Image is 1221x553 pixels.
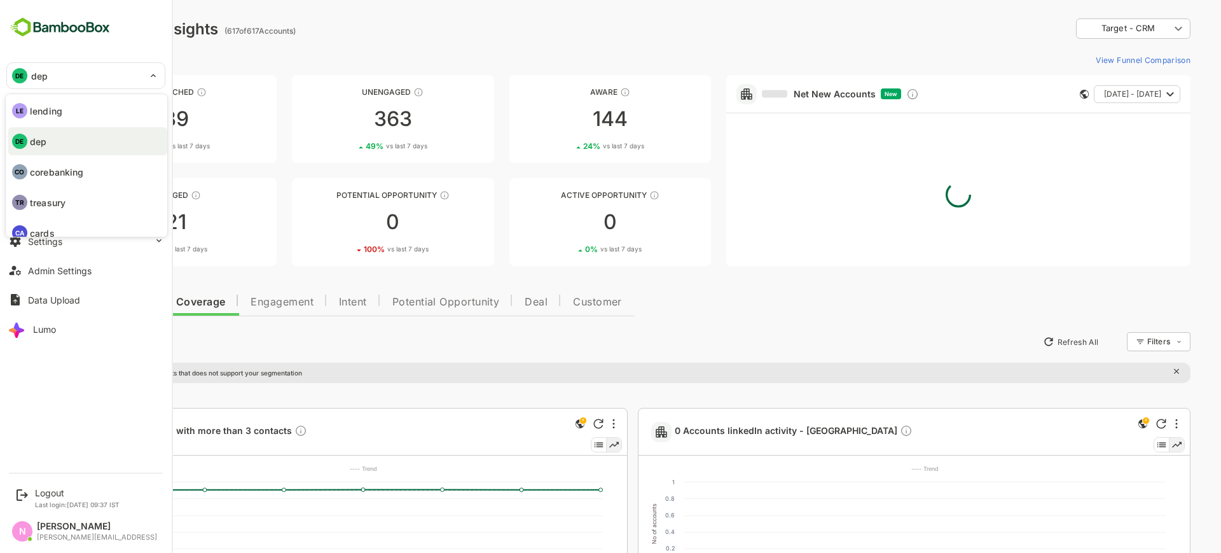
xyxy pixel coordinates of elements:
[628,479,630,486] text: 1
[465,87,666,97] div: Aware
[1112,419,1122,429] div: Refresh
[250,424,263,439] div: Description not present
[528,416,543,433] div: This is a global insight. Segment selection is not applicable for this view
[605,190,615,200] div: These accounts have open opportunities which might be at any of the Sales Stages
[31,190,232,200] div: Engaged
[31,75,232,163] a: UnreachedThese accounts have not been engaged with for a defined time period8962%vs last 7 days
[30,227,55,240] p: cards
[319,244,384,254] div: 100 %
[480,297,503,307] span: Deal
[247,75,449,163] a: UnengagedThese accounts have not shown enough engagement and need nurturing36349%vs last 7 days
[855,424,868,439] div: Description not present
[862,88,874,101] div: Discover new ICP-fit accounts showing engagement — via intent surges, anonymous website visits, L...
[621,545,630,552] text: 0.2
[180,26,251,36] ag: ( 617 of 617 Accounts)
[12,195,27,210] div: TR
[465,109,666,129] div: 144
[621,512,630,519] text: 0.6
[1040,23,1126,34] div: Target - CRM
[59,528,69,535] text: 200
[31,330,123,353] button: New Insights
[369,87,379,97] div: These accounts have not shown enough engagement and need nurturing
[247,212,449,232] div: 0
[43,503,50,544] text: No of accounts
[30,165,83,179] p: corebanking
[107,244,163,254] div: 5 %
[294,297,322,307] span: Intent
[576,87,586,97] div: These accounts have just entered the buying cycle and need further nurturing
[121,244,163,254] span: vs last 7 days
[12,225,27,241] div: CA
[12,164,27,179] div: CO
[568,419,570,429] div: More
[717,88,831,100] a: Net New Accounts
[1131,419,1133,429] div: More
[556,244,597,254] span: vs last 7 days
[67,424,263,439] span: 454 Accounts with more than 3 contacts
[30,135,46,148] p: dep
[59,545,69,552] text: 100
[305,465,333,472] text: ---- Trend
[58,495,69,502] text: 400
[528,297,577,307] span: Customer
[606,503,613,544] text: No of accounts
[55,369,258,377] p: There are global insights that does not support your segmentation
[1059,86,1117,102] span: [DATE] - [DATE]
[1046,50,1146,70] button: View Funnel Comparison
[146,190,156,200] div: These accounts are warm, further nurturing would qualify them to MQAs
[465,178,666,266] a: Active OpportunityThese accounts have open opportunities which might be at any of the Sales Stage...
[247,109,449,129] div: 363
[1091,416,1106,433] div: This is a global insight. Segment selection is not applicable for this view
[621,528,630,535] text: 0.4
[31,212,232,232] div: 21
[12,103,27,118] div: LE
[1101,330,1146,353] div: Filters
[31,178,232,266] a: EngagedThese accounts are warm, further nurturing would qualify them to MQAs215%vs last 7 days
[30,196,66,209] p: treasury
[31,109,232,129] div: 89
[840,90,853,97] span: New
[621,495,630,502] text: 0.8
[1049,85,1136,103] button: [DATE] - [DATE]
[59,479,69,486] text: 500
[247,178,449,266] a: Potential OpportunityThese accounts are MQAs and can be passed on to Inside Sales0100%vs last 7 days
[124,141,165,151] span: vs last 7 days
[43,297,181,307] span: Data Quality and Coverage
[541,244,597,254] div: 0 %
[12,134,27,149] div: DE
[630,424,868,439] span: 0 Accounts linkedIn activity - [GEOGRAPHIC_DATA]
[67,424,268,439] a: 454 Accounts with more than 3 contactsDescription not present
[1103,337,1126,346] div: Filters
[1035,90,1044,99] div: This card does not support filter and segments
[395,190,405,200] div: These accounts are MQAs and can be passed on to Inside Sales
[465,75,666,163] a: AwareThese accounts have just entered the buying cycle and need further nurturing14424%vs last 7 ...
[1057,24,1110,33] span: Target - CRM
[152,87,162,97] div: These accounts have not been engaged with for a defined time period
[247,87,449,97] div: Unengaged
[1031,17,1146,41] div: Target - CRM
[31,87,232,97] div: Unreached
[549,419,559,429] div: Refresh
[206,297,269,307] span: Engagement
[465,190,666,200] div: Active Opportunity
[630,424,873,439] a: 0 Accounts linkedIn activity - [GEOGRAPHIC_DATA]Description not present
[867,465,894,472] text: ---- Trend
[993,332,1059,352] button: Refresh All
[31,20,174,38] div: Dashboard Insights
[104,141,165,151] div: 62 %
[30,104,62,118] p: lending
[539,141,600,151] div: 24 %
[465,212,666,232] div: 0
[348,297,455,307] span: Potential Opportunity
[341,141,383,151] span: vs last 7 days
[58,512,69,519] text: 300
[558,141,600,151] span: vs last 7 days
[343,244,384,254] span: vs last 7 days
[247,190,449,200] div: Potential Opportunity
[321,141,383,151] div: 49 %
